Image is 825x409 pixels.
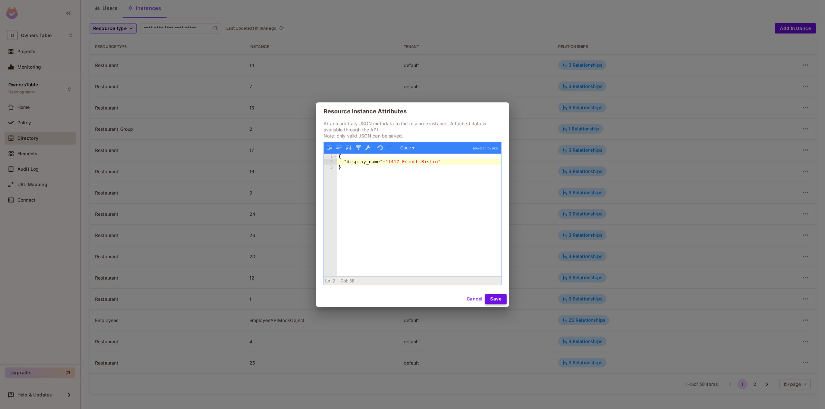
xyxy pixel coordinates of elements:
button: Redo (Ctrl+Shift+Z) [386,144,394,152]
div: 3 [324,165,337,170]
div: 2 [324,159,337,165]
button: Cancel [464,294,485,304]
div: 1 [324,154,337,159]
button: Repair JSON: fix quotes and escape characters, remove comments and JSONP notation, turn JavaScrip... [364,144,372,152]
button: Format JSON data, with proper indentation and line feeds (Ctrl+I) [325,144,334,152]
p: Attach arbitrary JSON metadata to the resource instance. Attached data is available through the A... [324,120,501,139]
span: 38 [349,278,354,283]
button: Undo last action (Ctrl+Z) [376,144,384,152]
span: Col: [341,278,348,283]
span: 2 [333,278,335,283]
button: Filter, sort, or transform contents [354,144,363,152]
button: Code ▾ [398,144,417,152]
button: Save [485,294,507,304]
span: Ln: [325,278,331,283]
button: Compact JSON data, remove all whitespaces (Ctrl+Shift+I) [335,144,343,152]
h2: Resource Instance Attributes [316,102,509,120]
button: Sort contents [345,144,353,152]
a: powered by ace [470,142,501,154]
